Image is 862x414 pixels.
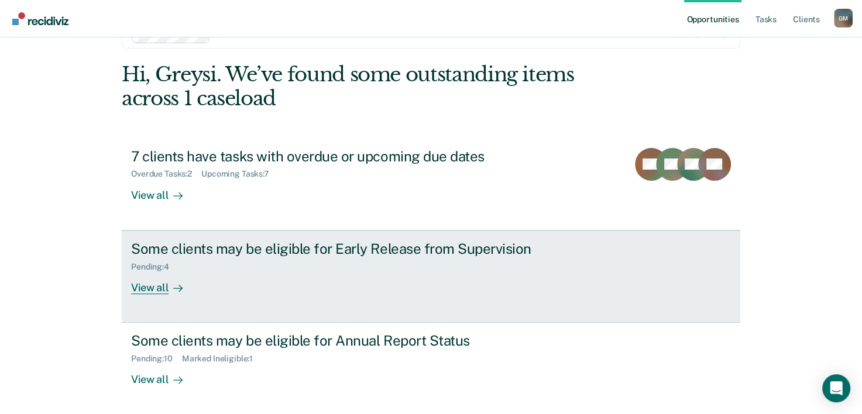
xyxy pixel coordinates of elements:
[182,354,262,364] div: Marked Ineligible : 1
[122,63,616,111] div: Hi, Greysi. We’ve found some outstanding items across 1 caseload
[131,240,542,257] div: Some clients may be eligible for Early Release from Supervision
[131,271,197,294] div: View all
[201,169,279,179] div: Upcoming Tasks : 7
[122,230,740,323] a: Some clients may be eligible for Early Release from SupervisionPending:4View all
[834,9,853,27] button: Profile dropdown button
[131,179,197,202] div: View all
[822,374,850,402] div: Open Intercom Messenger
[131,148,542,165] div: 7 clients have tasks with overdue or upcoming due dates
[12,12,68,25] img: Recidiviz
[131,364,197,387] div: View all
[122,139,740,230] a: 7 clients have tasks with overdue or upcoming due datesOverdue Tasks:2Upcoming Tasks:7View all
[834,9,853,27] div: G M
[131,169,201,179] div: Overdue Tasks : 2
[131,354,182,364] div: Pending : 10
[131,332,542,349] div: Some clients may be eligible for Annual Report Status
[131,262,178,272] div: Pending : 4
